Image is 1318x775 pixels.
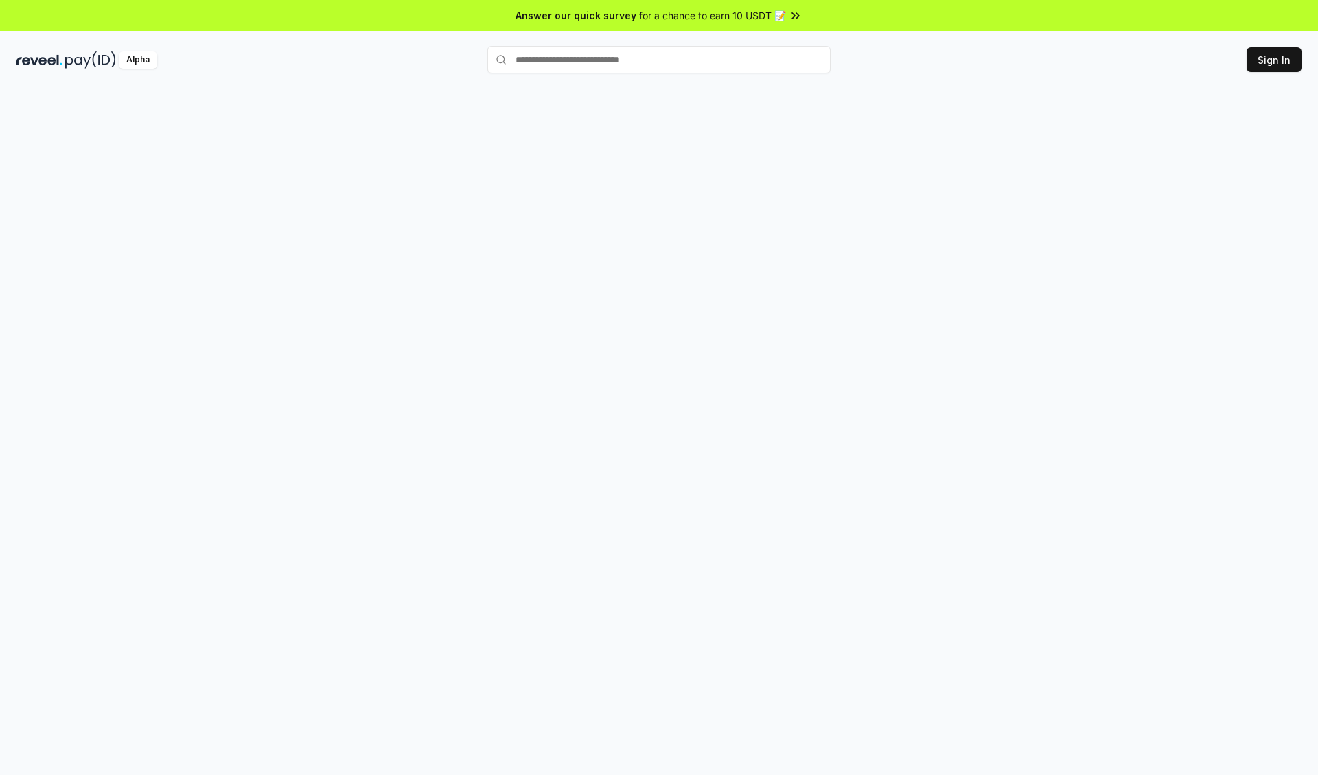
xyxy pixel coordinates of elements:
span: Answer our quick survey [516,8,636,23]
img: reveel_dark [16,51,62,69]
span: for a chance to earn 10 USDT 📝 [639,8,786,23]
div: Alpha [119,51,157,69]
button: Sign In [1247,47,1302,72]
img: pay_id [65,51,116,69]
